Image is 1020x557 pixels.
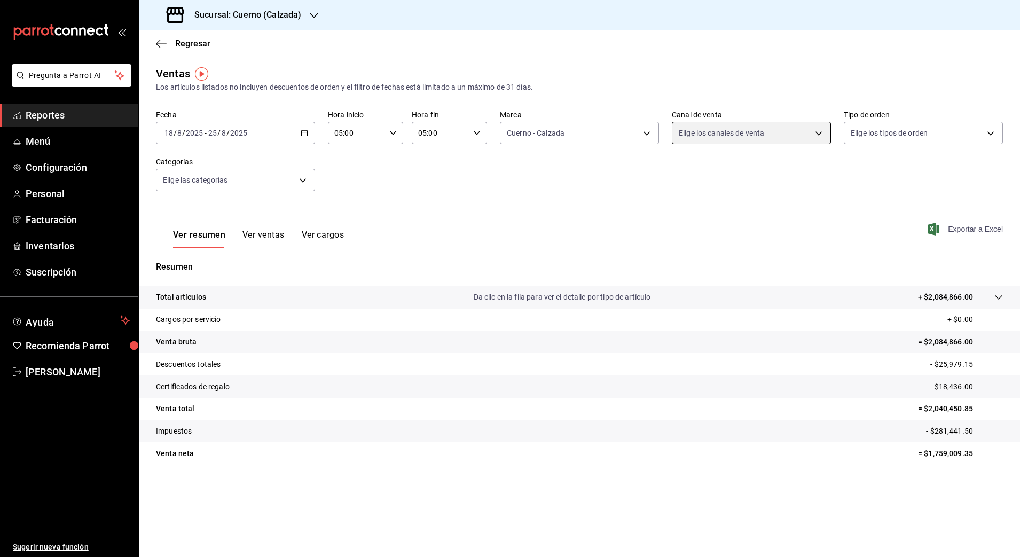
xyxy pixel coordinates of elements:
label: Tipo de orden [844,111,1003,119]
button: Pregunta a Parrot AI [12,64,131,87]
div: Los artículos listados no incluyen descuentos de orden y el filtro de fechas está limitado a un m... [156,82,1003,93]
span: Elige las categorías [163,175,228,185]
input: -- [208,129,217,137]
p: Certificados de regalo [156,381,230,393]
p: Resumen [156,261,1003,273]
label: Marca [500,111,659,119]
span: / [182,129,185,137]
p: Cargos por servicio [156,314,221,325]
input: -- [177,129,182,137]
span: Configuración [26,160,130,175]
input: ---- [230,129,248,137]
span: Facturación [26,213,130,227]
button: Ver ventas [242,230,285,248]
span: Cuerno - Calzada [507,128,564,138]
span: Menú [26,134,130,148]
input: -- [221,129,226,137]
div: navigation tabs [173,230,344,248]
p: Venta total [156,403,194,414]
p: - $281,441.50 [926,426,1003,437]
label: Fecha [156,111,315,119]
h3: Sucursal: Cuerno (Calzada) [186,9,301,21]
span: Regresar [175,38,210,49]
p: = $2,040,450.85 [918,403,1003,414]
p: - $25,979.15 [930,359,1003,370]
span: Ayuda [26,314,116,327]
span: Elige los tipos de orden [851,128,928,138]
p: Impuestos [156,426,192,437]
span: Recomienda Parrot [26,339,130,353]
p: Total artículos [156,292,206,303]
span: Reportes [26,108,130,122]
p: Descuentos totales [156,359,221,370]
input: ---- [185,129,203,137]
div: Ventas [156,66,190,82]
p: Venta bruta [156,336,197,348]
span: Inventarios [26,239,130,253]
img: Tooltip marker [195,67,208,81]
span: / [226,129,230,137]
p: = $2,084,866.00 [918,336,1003,348]
span: / [217,129,221,137]
p: = $1,759,009.35 [918,448,1003,459]
p: Da clic en la fila para ver el detalle por tipo de artículo [474,292,651,303]
span: Personal [26,186,130,201]
p: - $18,436.00 [930,381,1003,393]
span: Sugerir nueva función [13,542,130,553]
button: Ver cargos [302,230,344,248]
span: Elige los canales de venta [679,128,764,138]
input: -- [164,129,174,137]
p: + $0.00 [947,314,1003,325]
a: Pregunta a Parrot AI [7,77,131,89]
label: Hora inicio [328,111,403,119]
button: Exportar a Excel [930,223,1003,236]
button: open_drawer_menu [117,28,126,36]
span: / [174,129,177,137]
label: Canal de venta [672,111,831,119]
button: Ver resumen [173,230,225,248]
label: Categorías [156,158,315,166]
button: Regresar [156,38,210,49]
span: Pregunta a Parrot AI [29,70,115,81]
span: Suscripción [26,265,130,279]
label: Hora fin [412,111,487,119]
span: [PERSON_NAME] [26,365,130,379]
p: + $2,084,866.00 [918,292,973,303]
span: - [205,129,207,137]
p: Venta neta [156,448,194,459]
